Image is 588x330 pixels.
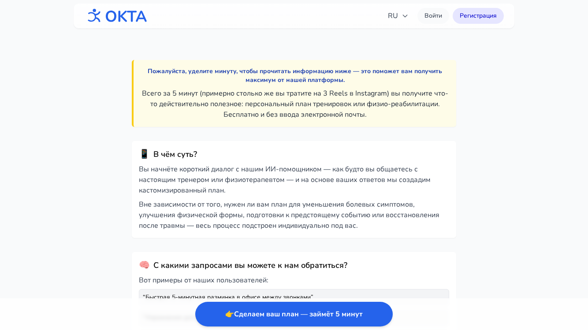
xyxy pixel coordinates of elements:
[139,148,150,160] span: 📱
[139,275,449,286] p: Вот примеры от наших пользователей:
[417,8,449,24] a: Войти
[388,11,409,21] span: RU
[141,88,449,120] p: Всего за 5 минут (примерно столько же вы тратите на 3 Reels в Instagram) вы получите что-то дейст...
[139,289,449,306] div: “ Быстрая 5-минутная разминка в офисе между звонками ”
[453,8,504,24] a: Регистрация
[153,259,347,271] h2: С какими запросами вы можете к нам обратиться?
[139,259,150,271] span: 🧠
[383,7,414,25] button: RU
[84,4,148,27] img: OKTA logo
[139,164,449,196] p: Вы начнёте короткий диалог с нашим ИИ-помощником — как будто вы общаетесь с настоящим тренером ил...
[195,302,393,326] button: Start creating your personalized workout or rehab plan
[139,199,449,231] p: Вне зависимости от того, нужен ли вам план для уменьшения болевых симптомов, улучшения физической...
[153,148,197,160] h2: В чём суть?
[141,67,449,85] p: Пожалуйста, уделите минуту, чтобы прочитать информацию ниже — это поможет вам получить максимум о...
